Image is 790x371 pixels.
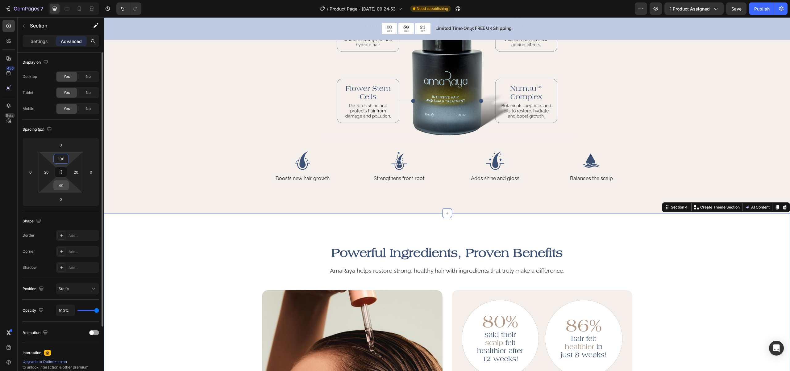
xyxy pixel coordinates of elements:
span: 1 product assigned [670,6,710,12]
button: Save [726,2,746,15]
input: 0 [26,167,35,177]
div: Undo/Redo [116,2,141,15]
img: gempages_580451184557425577-0be9c69f-5dd0-4e49-b561-b07311146124.png [158,134,239,153]
img: gempages_580451184557425577-f3a98697-81c9-43be-a00f-1343f0f9cf1d.png [447,134,528,153]
p: Section [30,22,81,29]
p: Boosts new hair growth [159,158,239,165]
span: Yes [64,90,70,95]
div: Beta [5,113,15,118]
input: 20px [71,167,81,177]
div: Add... [69,233,98,238]
button: 1 product assigned [664,2,724,15]
div: Corner [23,249,35,254]
p: Advanced [61,38,82,44]
input: 0 [55,140,67,150]
div: Open Intercom Messenger [769,341,784,356]
p: AmaRaya helps restore strong, healthy hair with ingredients that truly make a difference. [159,250,528,257]
img: gempages_580451184557425577-d77cd8da-ae7d-4487-87f3-45bf60cbd3b9.png [351,134,432,153]
img: gempages_580451184557425577-054f3e4b-359a-45a5-964f-9343d86df737.png [254,134,336,153]
div: Section 4 [566,187,585,193]
span: Need republishing [417,6,448,11]
div: Shape [23,217,42,226]
div: Animation [23,329,49,337]
div: Tablet [23,90,33,95]
div: Display on [23,58,49,67]
p: Create Theme Section [596,187,636,193]
div: Publish [754,6,770,12]
span: Static [59,286,69,291]
div: Shadow [23,265,37,270]
span: Save [731,6,742,11]
iframe: Design area [104,17,790,371]
span: No [86,106,91,112]
p: 7 [40,5,43,12]
p: Strengthens from root [255,158,335,165]
div: Spacing (px) [23,125,53,134]
input: 100 [55,154,67,163]
div: Add... [69,249,98,255]
div: Desktop [23,74,37,79]
button: Publish [749,2,775,15]
input: 40px [55,181,67,190]
img: gempages_580451184557425577-3985570e-4b0e-4216-a64b-1ff6fc325130.png [358,283,435,360]
span: / [327,6,328,12]
div: Interaction [23,350,41,356]
button: Static [56,283,99,294]
span: Yes [64,106,70,112]
p: Balances the scalp [447,158,528,165]
input: 20px [42,167,51,177]
button: 7 [2,2,46,15]
input: 0 [55,195,67,204]
input: Auto [56,305,75,316]
div: Opacity [23,306,45,315]
span: Product Page - [DATE] 09:24:53 [330,6,396,12]
div: Border [23,233,35,238]
div: 450 [6,66,15,71]
p: Adds shine and gloss [351,158,431,165]
p: Settings [31,38,48,44]
div: Position [23,285,45,293]
div: Upgrade to Optimize plan [23,359,99,365]
h2: Powerful Ingredients, Proven Benefits [158,227,528,244]
button: AI Content [640,186,667,194]
span: No [86,90,91,95]
div: Add... [69,265,98,271]
img: gempages_580451184557425577-10e788e0-93a6-4c90-a7e2-63cd6f11011c.png [441,283,518,360]
input: 0 [86,167,96,177]
span: No [86,74,91,79]
div: Mobile [23,106,34,112]
span: Yes [64,74,70,79]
